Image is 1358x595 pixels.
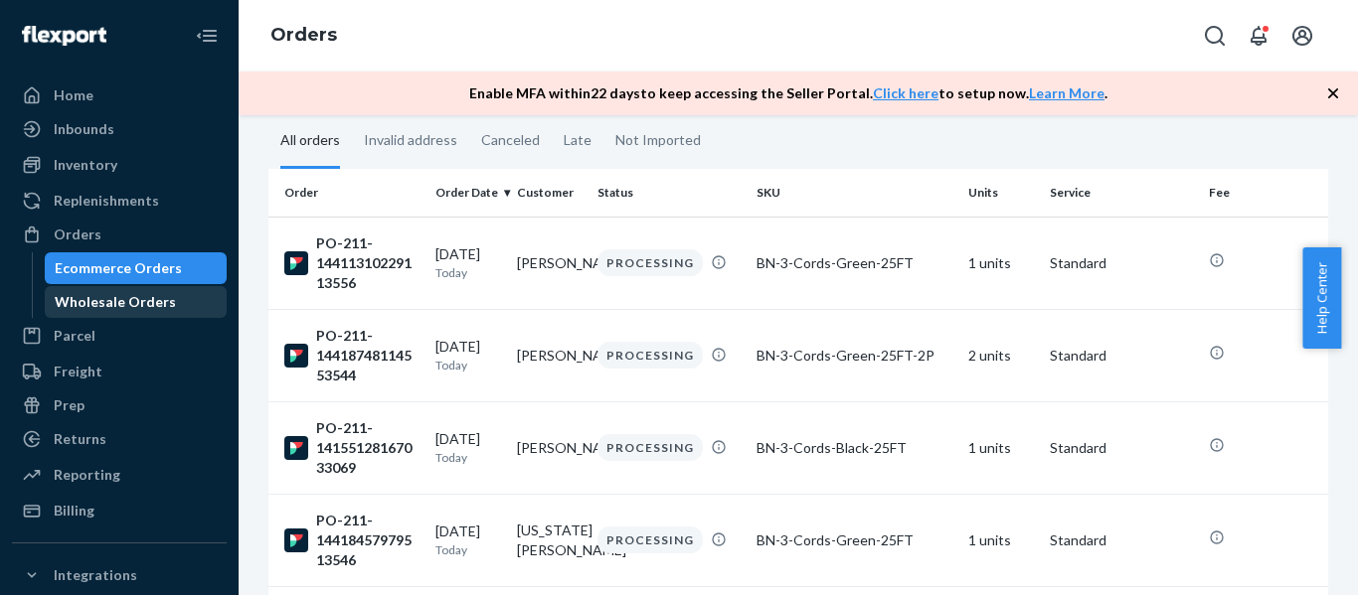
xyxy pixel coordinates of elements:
[597,249,703,276] div: PROCESSING
[1302,247,1341,349] button: Help Center
[270,24,337,46] a: Orders
[12,320,227,352] a: Parcel
[435,449,501,466] p: Today
[615,114,701,166] div: Not Imported
[12,559,227,591] button: Integrations
[435,429,501,466] div: [DATE]
[517,184,583,201] div: Customer
[590,169,749,217] th: Status
[1050,438,1193,458] p: Standard
[54,501,94,521] div: Billing
[757,530,952,550] div: BN-3-Cords-Green-25FT
[54,119,114,139] div: Inbounds
[45,286,228,318] a: Wholesale Orders
[1282,16,1322,56] button: Open account menu
[435,521,501,558] div: [DATE]
[54,224,101,244] div: Orders
[12,185,227,217] a: Replenishments
[12,113,227,145] a: Inbounds
[1201,169,1328,217] th: Fee
[284,326,420,385] div: PO-211-14418748114553544
[435,337,501,373] div: [DATE]
[757,253,952,273] div: BN-3-Cords-Green-25FT
[509,494,591,586] td: [US_STATE][PERSON_NAME]
[435,264,501,281] p: Today
[1050,253,1193,273] p: Standard
[435,244,501,281] div: [DATE]
[960,494,1042,586] td: 1 units
[1029,84,1104,101] a: Learn More
[54,191,159,211] div: Replenishments
[509,401,591,494] td: [PERSON_NAME]
[597,342,703,369] div: PROCESSING
[187,16,227,56] button: Close Navigation
[280,114,340,169] div: All orders
[284,233,420,293] div: PO-211-14411310229113556
[597,434,703,461] div: PROCESSING
[12,79,227,111] a: Home
[54,362,102,381] div: Freight
[564,114,592,166] div: Late
[54,429,106,449] div: Returns
[509,217,591,309] td: [PERSON_NAME]
[960,217,1042,309] td: 1 units
[481,114,540,166] div: Canceled
[54,155,117,175] div: Inventory
[54,85,93,105] div: Home
[22,26,106,46] img: Flexport logo
[55,292,176,312] div: Wholesale Orders
[435,357,501,373] p: Today
[1050,530,1193,550] p: Standard
[1042,169,1201,217] th: Service
[757,438,952,458] div: BN-3-Cords-Black-25FT
[1050,346,1193,366] p: Standard
[12,423,227,455] a: Returns
[54,326,95,346] div: Parcel
[749,169,960,217] th: SKU
[268,169,427,217] th: Order
[54,465,120,485] div: Reporting
[12,356,227,387] a: Freight
[960,309,1042,401] td: 2 units
[54,395,85,415] div: Prep
[469,83,1107,103] p: Enable MFA within 22 days to keep accessing the Seller Portal. to setup now. .
[435,541,501,558] p: Today
[509,309,591,401] td: [PERSON_NAME]
[12,219,227,250] a: Orders
[284,418,420,478] div: PO-211-14155128167033069
[12,149,227,181] a: Inventory
[55,258,182,278] div: Ecommerce Orders
[12,459,227,491] a: Reporting
[597,526,703,553] div: PROCESSING
[427,169,509,217] th: Order Date
[364,114,457,166] div: Invalid address
[284,511,420,570] div: PO-211-14418457979513546
[54,565,137,585] div: Integrations
[1239,16,1278,56] button: Open notifications
[873,84,938,101] a: Click here
[1195,16,1235,56] button: Open Search Box
[757,346,952,366] div: BN-3-Cords-Green-25FT-2P
[12,495,227,526] a: Billing
[45,252,228,284] a: Ecommerce Orders
[255,7,353,65] ol: breadcrumbs
[12,389,227,421] a: Prep
[960,169,1042,217] th: Units
[960,401,1042,494] td: 1 units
